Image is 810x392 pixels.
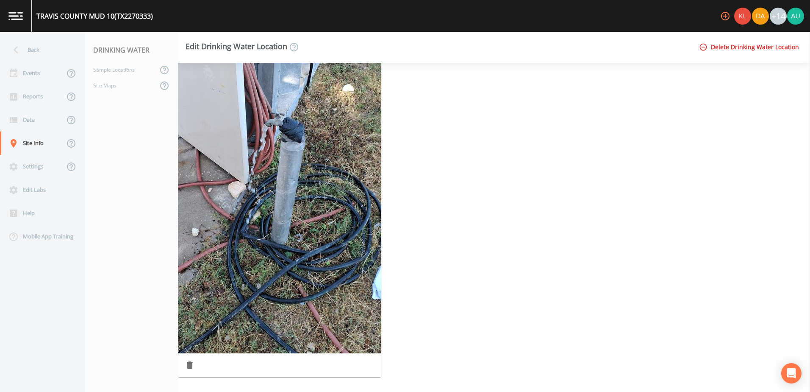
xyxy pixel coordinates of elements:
[8,12,23,20] img: logo
[787,8,804,25] img: 12eab8baf8763a7aaab4b9d5825dc6f3
[697,39,802,55] button: Delete Drinking Water Location
[186,42,299,52] div: Edit Drinking Water Location
[752,8,769,25] div: David Weber
[181,357,198,374] button: Delete
[734,8,752,25] div: Kler Teran
[781,363,802,384] div: Open Intercom Messenger
[36,11,153,21] div: TRAVIS COUNTY MUD 10 (TX2270333)
[85,38,178,62] div: DRINKING WATER
[752,8,769,25] img: a84961a0472e9debc750dd08a004988d
[85,78,158,93] a: Site Maps
[85,62,158,78] a: Sample Locations
[770,8,787,25] div: +14
[734,8,751,25] img: 9c4450d90d3b8045b2e5fa62e4f92659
